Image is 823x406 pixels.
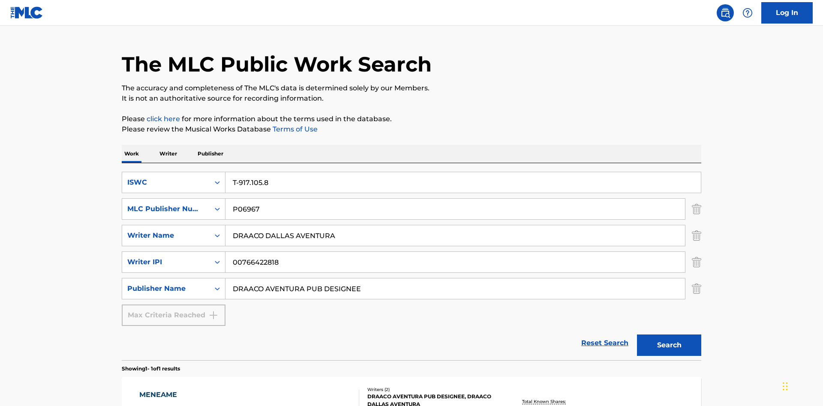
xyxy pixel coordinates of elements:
[522,398,568,405] p: Total Known Shares:
[720,8,730,18] img: search
[10,6,43,19] img: MLC Logo
[122,145,141,163] p: Work
[780,365,823,406] iframe: Chat Widget
[127,284,204,294] div: Publisher Name
[127,230,204,241] div: Writer Name
[742,8,753,18] img: help
[271,125,318,133] a: Terms of Use
[122,83,701,93] p: The accuracy and completeness of The MLC's data is determined solely by our Members.
[122,124,701,134] p: Please review the Musical Works Database
[717,4,734,21] a: Public Search
[761,2,813,24] a: Log In
[195,145,226,163] p: Publisher
[139,390,218,400] div: MENEAME
[127,177,204,188] div: ISWC
[122,51,432,77] h1: The MLC Public Work Search
[122,93,701,104] p: It is not an authoritative source for recording information.
[783,373,788,399] div: Drag
[577,334,633,352] a: Reset Search
[122,365,180,373] p: Showing 1 - 1 of 1 results
[157,145,180,163] p: Writer
[147,115,180,123] a: click here
[692,225,701,246] img: Delete Criterion
[692,251,701,273] img: Delete Criterion
[739,4,756,21] div: Help
[127,204,204,214] div: MLC Publisher Number
[122,114,701,124] p: Please for more information about the terms used in the database.
[122,172,701,360] form: Search Form
[692,198,701,220] img: Delete Criterion
[692,278,701,299] img: Delete Criterion
[367,386,497,393] div: Writers ( 2 )
[637,334,701,356] button: Search
[127,257,204,267] div: Writer IPI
